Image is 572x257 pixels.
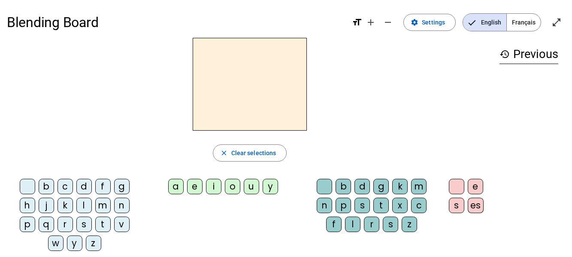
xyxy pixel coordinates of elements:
div: d [76,179,92,194]
mat-icon: history [499,49,510,59]
div: s [383,217,398,232]
span: Français [507,14,541,31]
div: u [244,179,259,194]
div: n [317,198,332,213]
div: t [373,198,389,213]
mat-button-toggle-group: Language selection [463,13,541,31]
div: b [39,179,54,194]
div: s [449,198,464,213]
span: English [463,14,506,31]
div: c [58,179,73,194]
div: f [95,179,111,194]
div: v [114,217,130,232]
mat-icon: format_size [352,17,362,28]
div: x [392,198,408,213]
h3: Previous [499,45,558,64]
div: s [76,217,92,232]
div: o [225,179,240,194]
div: y [67,236,82,251]
div: k [58,198,73,213]
div: m [95,198,111,213]
button: Clear selections [213,144,287,162]
div: l [345,217,360,232]
div: y [263,179,278,194]
div: j [39,198,54,213]
button: Increase font size [362,14,379,31]
mat-icon: close [220,149,228,157]
div: es [468,198,484,213]
div: d [354,179,370,194]
div: g [373,179,389,194]
div: s [354,198,370,213]
div: k [392,179,408,194]
div: m [411,179,427,194]
div: r [58,217,73,232]
mat-icon: settings [411,18,418,26]
div: e [468,179,483,194]
button: Enter full screen [548,14,565,31]
div: i [206,179,221,194]
div: w [48,236,64,251]
mat-icon: open_in_full [551,17,562,28]
span: Settings [422,17,445,28]
div: n [114,198,130,213]
h1: Blending Board [7,9,345,36]
div: l [76,198,92,213]
span: Clear selections [231,148,276,158]
div: e [187,179,203,194]
div: f [326,217,342,232]
div: b [336,179,351,194]
div: q [39,217,54,232]
div: p [20,217,35,232]
mat-icon: add [366,17,376,28]
div: a [168,179,184,194]
div: p [336,198,351,213]
button: Decrease font size [379,14,396,31]
div: h [20,198,35,213]
div: r [364,217,379,232]
div: g [114,179,130,194]
mat-icon: remove [383,17,393,28]
div: z [402,217,417,232]
div: z [86,236,101,251]
button: Settings [403,14,456,31]
div: t [95,217,111,232]
div: c [411,198,427,213]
